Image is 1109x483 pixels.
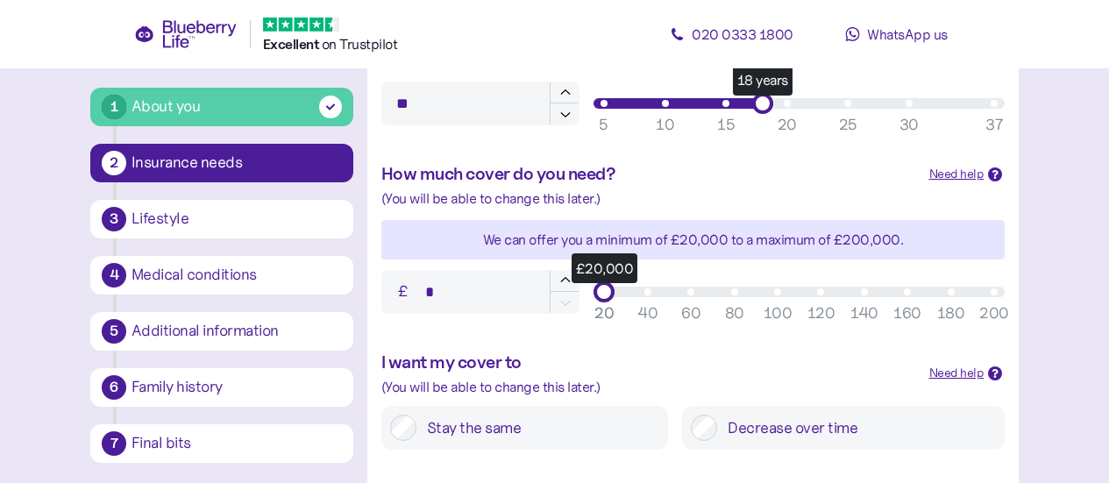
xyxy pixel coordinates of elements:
[839,113,857,137] div: 25
[867,25,948,43] span: WhatsApp us
[929,165,985,184] div: Need help
[717,415,996,441] label: Decrease over time
[764,302,793,325] div: 100
[132,95,201,118] div: About you
[90,200,353,238] button: 3Lifestyle
[717,113,735,137] div: 15
[381,349,915,376] div: I want my cover to
[937,302,965,325] div: 180
[929,364,985,383] div: Need help
[90,368,353,407] button: 6Family history
[656,113,674,137] div: 10
[599,113,609,137] div: 5
[102,319,126,344] div: 5
[132,323,342,339] div: Additional information
[90,88,353,126] button: 1About you
[132,155,342,171] div: Insurance needs
[653,17,811,52] a: 020 0333 1800
[818,17,976,52] a: WhatsApp us
[416,415,659,441] label: Stay the same
[381,229,1005,251] div: We can offer you a minimum of £20,000 to a maximum of £ 200,000 .
[692,25,793,43] span: 020 0333 1800
[102,207,126,231] div: 3
[132,211,342,227] div: Lifestyle
[807,302,835,325] div: 120
[102,151,126,175] div: 2
[899,113,919,137] div: 30
[90,424,353,463] button: 7Final bits
[102,95,126,119] div: 1
[850,302,878,325] div: 140
[90,144,353,182] button: 2Insurance needs
[132,436,342,451] div: Final bits
[381,160,915,188] div: How much cover do you need?
[381,188,1005,210] div: (You will be able to change this later.)
[90,256,353,295] button: 4Medical conditions
[985,113,1003,137] div: 37
[102,263,126,288] div: 4
[263,36,322,53] span: Excellent ️
[102,431,126,456] div: 7
[102,375,126,400] div: 6
[637,302,658,325] div: 40
[893,302,921,325] div: 160
[132,267,342,283] div: Medical conditions
[322,35,398,53] span: on Trustpilot
[594,302,614,325] div: 20
[681,302,700,325] div: 60
[725,302,744,325] div: 80
[979,302,1009,325] div: 200
[132,380,342,395] div: Family history
[90,312,353,351] button: 5Additional information
[778,113,797,137] div: 20
[381,376,915,398] div: (You will be able to change this later.)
